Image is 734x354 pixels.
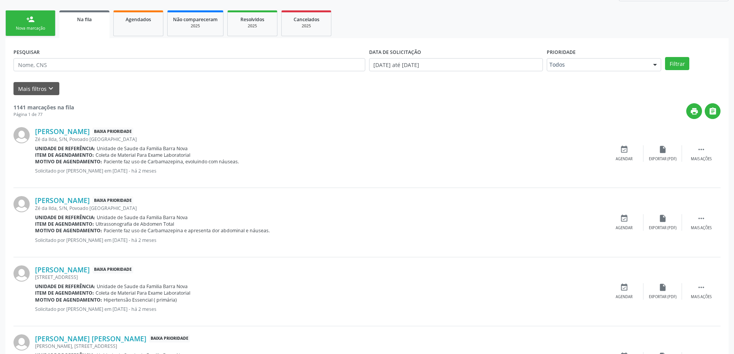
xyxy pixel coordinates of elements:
label: PESQUISAR [13,46,40,58]
span: Todos [549,61,645,69]
div: Agendar [616,294,633,300]
a: [PERSON_NAME] [35,265,90,274]
b: Unidade de referência: [35,145,95,152]
i:  [697,145,705,154]
b: Motivo de agendamento: [35,158,102,165]
a: [PERSON_NAME] [35,196,90,205]
span: Cancelados [294,16,319,23]
span: Não compareceram [173,16,218,23]
b: Item de agendamento: [35,152,94,158]
p: Solicitado por [PERSON_NAME] em [DATE] - há 2 meses [35,306,605,312]
div: Mais ações [691,225,712,231]
div: Mais ações [691,156,712,162]
button:  [705,103,721,119]
b: Motivo de agendamento: [35,297,102,303]
span: Baixa Prioridade [92,266,133,274]
span: Resolvidos [240,16,264,23]
span: Unidade de Saude da Familia Barra Nova [97,145,188,152]
img: img [13,334,30,351]
img: img [13,265,30,282]
i: event_available [620,214,628,223]
span: Baixa Prioridade [92,128,133,136]
div: person_add [26,15,35,23]
span: Ultrassonografia de Abdomen Total [96,221,174,227]
span: Na fila [77,16,92,23]
span: Unidade de Saude da Familia Barra Nova [97,283,188,290]
span: Paciente faz uso de Carbamazepina e apresenta dor abdominal e náuseas. [104,227,270,234]
div: Página 1 de 77 [13,111,74,118]
div: Exportar (PDF) [649,294,677,300]
button: Mais filtroskeyboard_arrow_down [13,82,59,96]
img: img [13,196,30,212]
i:  [709,107,717,116]
p: Solicitado por [PERSON_NAME] em [DATE] - há 2 meses [35,237,605,243]
i:  [697,214,705,223]
div: 2025 [173,23,218,29]
input: Nome, CNS [13,58,365,71]
button: Filtrar [665,57,689,70]
span: Unidade de Saude da Familia Barra Nova [97,214,188,221]
b: Item de agendamento: [35,290,94,296]
div: Exportar (PDF) [649,156,677,162]
button: print [686,103,702,119]
div: Mais ações [691,294,712,300]
i: event_available [620,283,628,292]
span: Agendados [126,16,151,23]
div: 2025 [287,23,326,29]
div: Nova marcação [11,25,50,31]
a: [PERSON_NAME] [PERSON_NAME] [35,334,146,343]
div: Agendar [616,156,633,162]
span: Coleta de Material Para Exame Laboratorial [96,152,190,158]
div: Exportar (PDF) [649,225,677,231]
div: Zé da Ilda, S/N, Povoado [GEOGRAPHIC_DATA] [35,136,605,143]
i: event_available [620,145,628,154]
i: print [690,107,699,116]
div: Agendar [616,225,633,231]
span: Coleta de Material Para Exame Laboratorial [96,290,190,296]
a: [PERSON_NAME] [35,127,90,136]
div: [STREET_ADDRESS] [35,274,605,280]
input: Selecione um intervalo [369,58,543,71]
div: 2025 [233,23,272,29]
b: Item de agendamento: [35,221,94,227]
i: insert_drive_file [658,214,667,223]
i:  [697,283,705,292]
p: Solicitado por [PERSON_NAME] em [DATE] - há 2 meses [35,168,605,174]
span: Baixa Prioridade [149,335,190,343]
span: Baixa Prioridade [92,196,133,205]
div: Zé da Ilda, S/N, Povoado [GEOGRAPHIC_DATA] [35,205,605,211]
span: Paciente faz uso de Carbamazepina, evoluindo com náuseas. [104,158,239,165]
b: Unidade de referência: [35,283,95,290]
label: DATA DE SOLICITAÇÃO [369,46,421,58]
label: Prioridade [547,46,576,58]
div: [PERSON_NAME], [STREET_ADDRESS] [35,343,605,349]
img: img [13,127,30,143]
b: Motivo de agendamento: [35,227,102,234]
span: Hipertensão Essencial ( primária) [104,297,177,303]
i: insert_drive_file [658,283,667,292]
i: insert_drive_file [658,145,667,154]
i: keyboard_arrow_down [47,84,55,93]
b: Unidade de referência: [35,214,95,221]
strong: 1141 marcações na fila [13,104,74,111]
